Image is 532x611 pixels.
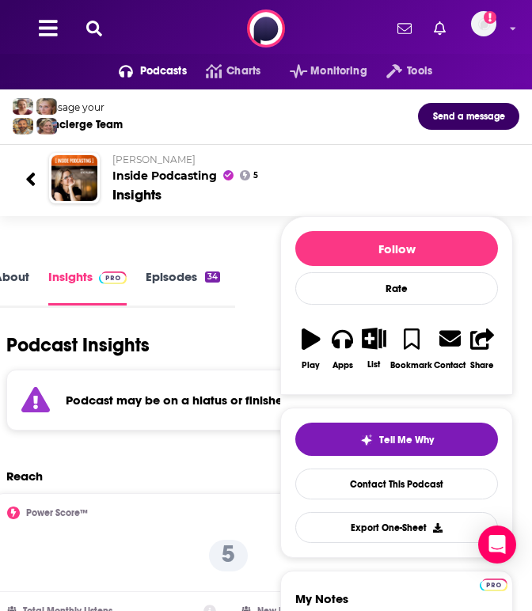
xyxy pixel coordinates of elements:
[99,271,127,284] img: Podchaser Pro
[470,360,494,370] div: Share
[271,59,367,84] button: open menu
[48,269,127,305] a: InsightsPodchaser Pro
[146,269,220,305] a: Episodes34
[140,60,187,82] span: Podcasts
[6,333,150,357] h1: Podcast Insights
[302,360,320,370] div: Play
[360,434,373,446] img: tell me why sparkle
[209,540,248,571] p: 5
[433,317,466,380] a: Contact
[367,359,380,370] div: List
[471,11,496,36] img: User Profile
[26,507,88,518] h2: Power Score™
[295,231,498,266] button: Follow
[295,317,327,380] button: Play
[471,11,506,46] a: Logged in as alignPR
[112,154,196,165] span: [PERSON_NAME]
[39,118,123,131] div: Concierge Team
[36,98,57,115] img: Jules Profile
[13,98,33,115] img: Sydney Profile
[480,579,507,591] img: Podchaser Pro
[466,317,498,380] button: Share
[100,59,187,84] button: open menu
[36,118,57,135] img: Barbara Profile
[187,59,260,84] a: Charts
[66,393,291,408] strong: Podcast may be on a hiatus or finished
[391,15,418,42] a: Show notifications dropdown
[205,271,220,283] div: 34
[226,60,260,82] span: Charts
[418,103,519,130] button: Send a message
[6,469,43,484] h2: Reach
[478,526,516,564] div: Open Intercom Messenger
[367,59,432,84] button: open menu
[484,11,496,24] svg: Add a profile image
[379,434,434,446] span: Tell Me Why
[295,272,498,305] div: Rate
[51,155,97,201] img: Inside Podcasting
[13,118,33,135] img: Jon Profile
[310,60,367,82] span: Monitoring
[390,360,432,370] div: Bookmark
[332,360,353,370] div: Apps
[480,576,507,591] a: Pro website
[112,154,507,183] h2: Inside Podcasting
[112,186,161,203] div: Insights
[295,469,498,499] a: Contact This Podcast
[359,317,390,379] button: List
[407,60,432,82] span: Tools
[427,15,452,42] a: Show notifications dropdown
[253,173,258,179] span: 5
[295,512,498,543] button: Export One-Sheet
[327,317,359,380] button: Apps
[247,9,285,47] img: Podchaser - Follow, Share and Rate Podcasts
[389,317,433,380] button: Bookmark
[39,101,123,113] div: Message your
[434,359,465,370] div: Contact
[471,11,496,36] span: Logged in as alignPR
[295,423,498,456] button: tell me why sparkleTell Me Why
